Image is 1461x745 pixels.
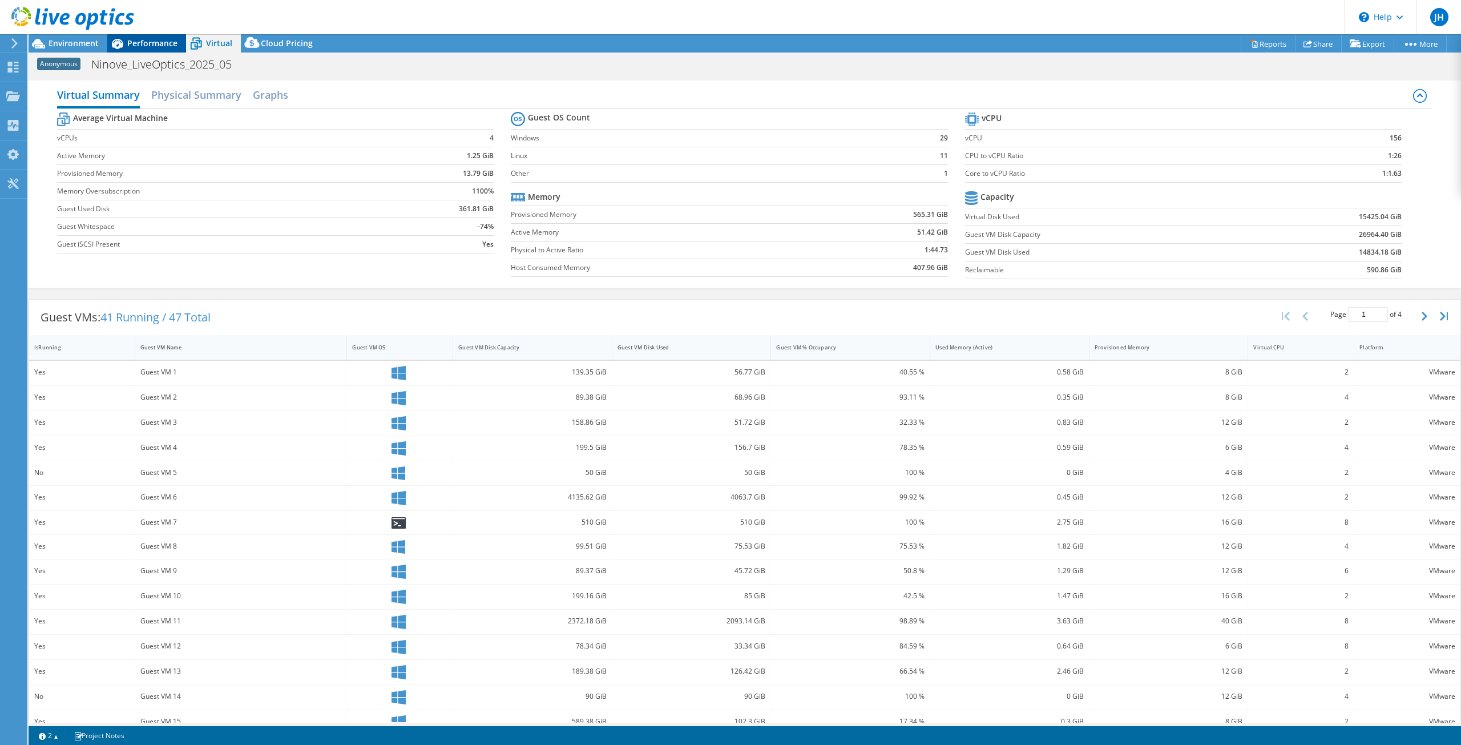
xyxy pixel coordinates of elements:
[776,590,925,602] div: 42.5 %
[66,728,132,743] a: Project Notes
[1253,441,1349,454] div: 4
[459,203,494,215] b: 361.81 GiB
[776,366,925,378] div: 40.55 %
[490,132,494,144] b: 4
[511,262,821,273] label: Host Consumed Memory
[458,615,607,627] div: 2372.18 GiB
[1388,150,1402,162] b: 1:26
[618,391,766,404] div: 68.96 GiB
[935,565,1084,577] div: 1.29 GiB
[618,690,766,703] div: 90 GiB
[34,491,130,504] div: Yes
[34,466,130,479] div: No
[1095,715,1243,728] div: 8 GiB
[618,665,766,678] div: 126.42 GiB
[1390,132,1402,144] b: 156
[57,239,389,250] label: Guest iSCSI Present
[1382,168,1402,179] b: 1:1.63
[1359,690,1455,703] div: VMware
[1095,516,1243,529] div: 16 GiB
[1253,590,1349,602] div: 2
[151,83,241,106] h2: Physical Summary
[1253,665,1349,678] div: 2
[458,391,607,404] div: 89.38 GiB
[1359,590,1455,602] div: VMware
[140,344,328,351] div: Guest VM Name
[37,58,80,70] span: Anonymous
[57,203,389,215] label: Guest Used Disk
[618,491,766,504] div: 4063.7 GiB
[127,38,177,49] span: Performance
[935,640,1084,653] div: 0.64 GiB
[935,391,1084,404] div: 0.35 GiB
[944,168,948,179] b: 1
[511,150,907,162] label: Linux
[34,540,130,553] div: Yes
[917,227,948,238] b: 51.42 GiB
[1253,565,1349,577] div: 6
[458,715,607,728] div: 589.38 GiB
[618,615,766,627] div: 2093.14 GiB
[1095,491,1243,504] div: 12 GiB
[618,416,766,429] div: 51.72 GiB
[1359,247,1402,258] b: 14834.18 GiB
[925,244,948,256] b: 1:44.73
[965,247,1251,258] label: Guest VM Disk Used
[140,540,342,553] div: Guest VM 8
[940,150,948,162] b: 11
[1095,640,1243,653] div: 6 GiB
[1253,516,1349,529] div: 8
[34,690,130,703] div: No
[57,186,389,197] label: Memory Oversubscription
[1095,540,1243,553] div: 12 GiB
[528,191,560,203] b: Memory
[458,690,607,703] div: 90 GiB
[776,441,925,454] div: 78.35 %
[100,309,211,325] span: 41 Running / 47 Total
[965,264,1251,276] label: Reclaimable
[34,590,130,602] div: Yes
[34,441,130,454] div: Yes
[478,221,494,232] b: -74%
[1095,441,1243,454] div: 6 GiB
[1241,35,1295,53] a: Reports
[776,344,911,351] div: Guest VM % Occupancy
[1359,344,1442,351] div: Platform
[1253,491,1349,504] div: 2
[618,565,766,577] div: 45.72 GiB
[458,516,607,529] div: 510 GiB
[253,83,288,106] h2: Graphs
[140,491,342,504] div: Guest VM 6
[965,211,1251,223] label: Virtual Disk Used
[458,540,607,553] div: 99.51 GiB
[618,344,752,351] div: Guest VM Disk Used
[1253,715,1349,728] div: 2
[1359,540,1455,553] div: VMware
[1095,590,1243,602] div: 16 GiB
[458,416,607,429] div: 158.86 GiB
[1095,466,1243,479] div: 4 GiB
[458,366,607,378] div: 139.35 GiB
[482,239,494,250] b: Yes
[57,150,389,162] label: Active Memory
[935,540,1084,553] div: 1.82 GiB
[34,416,130,429] div: Yes
[1341,35,1394,53] a: Export
[935,416,1084,429] div: 0.83 GiB
[34,366,130,378] div: Yes
[1359,491,1455,504] div: VMware
[458,466,607,479] div: 50 GiB
[528,112,590,123] b: Guest OS Count
[1394,35,1447,53] a: More
[1359,516,1455,529] div: VMware
[467,150,494,162] b: 1.25 GiB
[1359,715,1455,728] div: VMware
[34,516,130,529] div: Yes
[1253,416,1349,429] div: 2
[34,565,130,577] div: Yes
[935,366,1084,378] div: 0.58 GiB
[140,690,342,703] div: Guest VM 14
[511,168,907,179] label: Other
[57,83,140,108] h2: Virtual Summary
[776,540,925,553] div: 75.53 %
